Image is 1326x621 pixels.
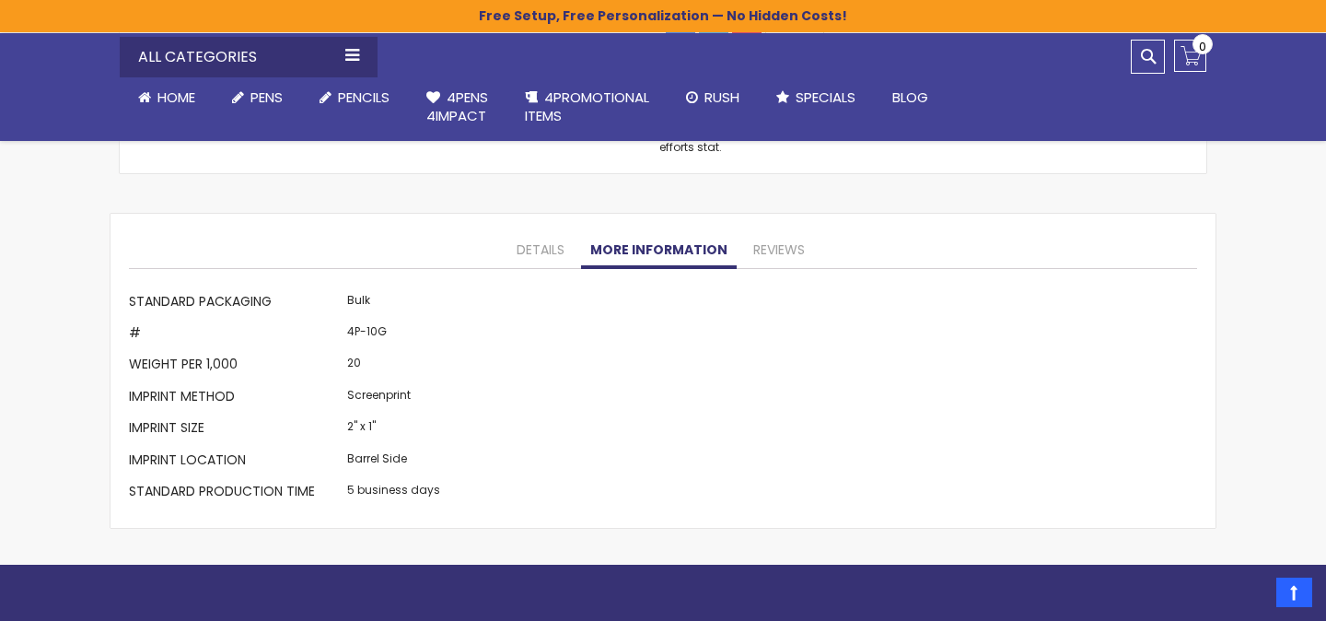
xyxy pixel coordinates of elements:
[892,88,928,107] span: Blog
[704,88,739,107] span: Rush
[1174,571,1326,621] iframe: Google Customer Reviews
[157,88,195,107] span: Home
[129,382,343,414] th: Imprint Method
[506,77,668,137] a: 4PROMOTIONALITEMS
[343,320,445,351] td: 4P-10G
[129,415,343,446] th: Imprint Size
[120,77,214,118] a: Home
[525,88,649,125] span: 4PROMOTIONAL ITEMS
[129,320,343,351] th: #
[338,88,390,107] span: Pencils
[120,37,378,77] div: All Categories
[426,88,488,125] span: 4Pens 4impact
[408,77,506,137] a: 4Pens4impact
[507,232,574,269] a: Details
[343,351,445,382] td: 20
[301,77,408,118] a: Pencils
[214,77,301,118] a: Pens
[343,477,445,509] td: 5 business days
[874,77,947,118] a: Blog
[744,232,814,269] a: Reviews
[581,232,737,269] a: More Information
[1174,40,1206,72] a: 0
[796,88,855,107] span: Specials
[343,382,445,414] td: Screenprint
[343,446,445,477] td: Barrel Side
[668,77,758,118] a: Rush
[129,446,343,477] th: Imprint Location
[129,351,343,382] th: Weight per 1,000
[758,77,874,118] a: Specials
[250,88,283,107] span: Pens
[343,415,445,446] td: 2" x 1"
[129,287,343,319] th: Standard Packaging
[343,287,445,319] td: Bulk
[1199,38,1206,55] span: 0
[129,477,343,509] th: Standard Production Time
